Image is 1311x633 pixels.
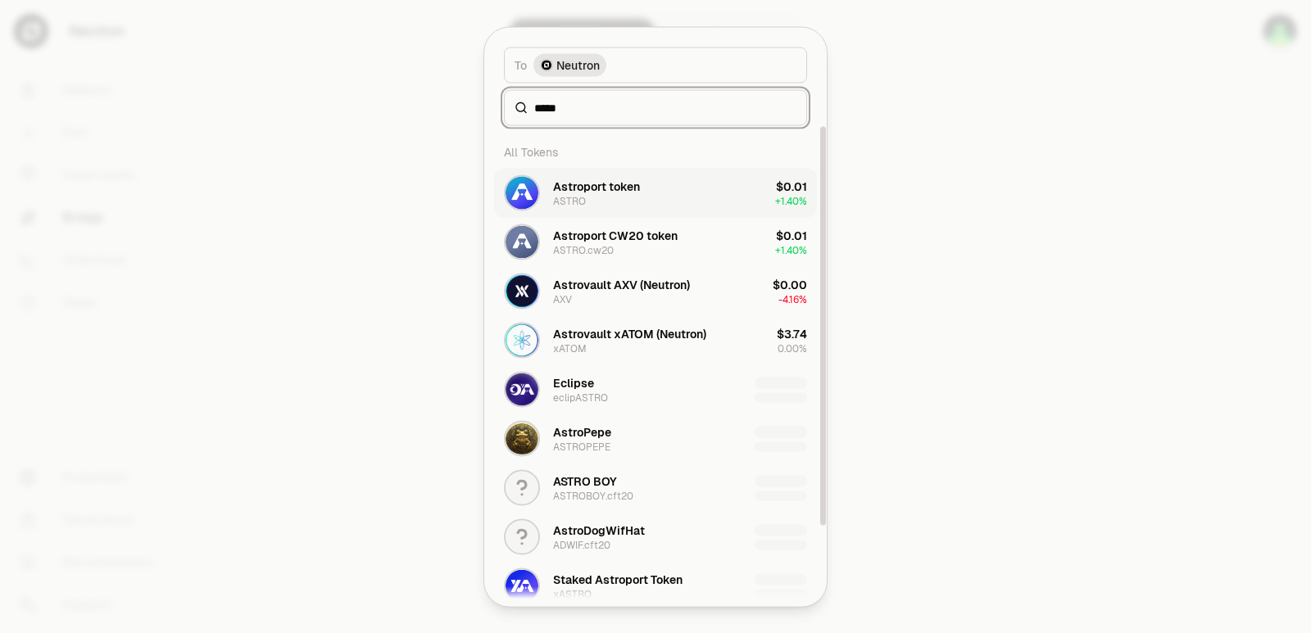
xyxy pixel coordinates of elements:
[494,364,817,414] button: eclipASTRO LogoEclipseeclipASTRO
[494,315,817,364] button: xATOM LogoAstrovault xATOM (Neutron)xATOM$3.740.00%
[553,276,690,292] div: Astrovault AXV (Neutron)
[494,414,817,463] button: ASTROPEPE LogoAstroPepeASTROPEPE
[506,225,538,258] img: ASTRO.cw20 Logo
[553,472,617,489] div: ASTRO BOY
[553,423,611,440] div: AstroPepe
[773,276,807,292] div: $0.00
[506,323,538,356] img: xATOM Logo
[776,227,807,243] div: $0.01
[506,176,538,209] img: ASTRO Logo
[553,325,706,341] div: Astrovault xATOM (Neutron)
[553,374,594,391] div: Eclipse
[494,135,817,168] div: All Tokens
[494,266,817,315] button: AXV LogoAstrovault AXV (Neutron)AXV$0.00-4.16%
[542,60,551,70] img: Neutron Logo
[553,178,640,194] div: Astroport token
[494,168,817,217] button: ASTRO LogoAstroport tokenASTRO$0.01+1.40%
[553,489,633,502] div: ASTROBOY.cft20
[775,194,807,207] span: + 1.40%
[553,522,645,538] div: AstroDogWifHat
[553,341,587,355] div: xATOM
[553,440,610,453] div: ASTROPEPE
[778,292,807,305] span: -4.16%
[553,227,678,243] div: Astroport CW20 token
[506,569,538,602] img: xASTRO Logo
[494,217,817,266] button: ASTRO.cw20 LogoAstroport CW20 tokenASTRO.cw20$0.01+1.40%
[553,292,572,305] div: AXV
[494,561,817,610] button: xASTRO LogoStaked Astroport TokenxASTRO
[776,178,807,194] div: $0.01
[775,243,807,256] span: + 1.40%
[506,373,538,405] img: eclipASTRO Logo
[515,57,527,73] span: To
[553,538,610,551] div: ADWIF.cft20
[553,243,614,256] div: ASTRO.cw20
[494,463,817,512] button: ASTRO BOYASTROBOY.cft20
[504,47,807,83] button: ToNeutron LogoNeutron
[506,274,538,307] img: AXV Logo
[553,587,592,600] div: xASTRO
[777,325,807,341] div: $3.74
[553,571,683,587] div: Staked Astroport Token
[778,341,807,355] span: 0.00%
[556,57,600,73] span: Neutron
[553,391,608,404] div: eclipASTRO
[553,194,586,207] div: ASTRO
[506,422,538,454] img: ASTROPEPE Logo
[494,512,817,561] button: AstroDogWifHatADWIF.cft20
